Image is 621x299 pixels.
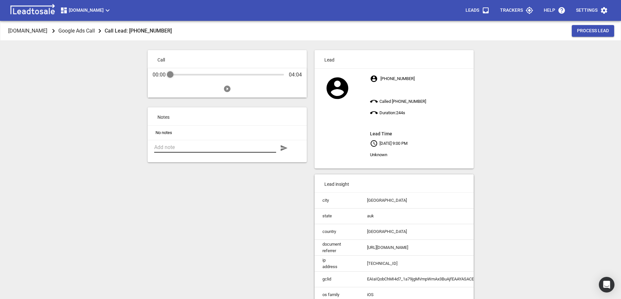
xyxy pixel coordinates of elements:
[153,72,166,77] div: 00:00
[148,126,307,140] li: No notes
[148,107,307,126] p: Notes
[57,4,114,17] button: [DOMAIN_NAME]
[221,81,234,94] button: Play
[370,130,473,138] aside: Lead Time
[8,27,47,34] p: [DOMAIN_NAME]
[599,277,614,292] div: Open Intercom Messenger
[572,25,614,37] button: Process Lead
[359,239,508,255] td: [URL][DOMAIN_NAME]
[370,140,378,147] svg: Your local time
[577,28,609,34] span: Process Lead
[370,73,473,160] p: [PHONE_NUMBER] Called [PHONE_NUMBER] Duration: 244 s [DATE] 9:00 PM Unknown
[315,50,474,68] p: Lead
[60,7,111,14] span: [DOMAIN_NAME]
[58,27,95,34] p: Google Ads Call
[170,72,284,78] div: Audio Progress Control
[359,271,508,287] td: EAIaIQobChMI4d7_1a79jgMVmpWmAx3BuAjfEAAYASACEgKcmvD_BwE
[315,174,474,193] p: Lead insight
[105,26,172,35] aside: Call Lead: [PHONE_NUMBER]
[466,7,479,14] p: Leads
[148,50,307,68] p: Call
[148,68,307,98] div: Audio Player
[500,7,523,14] p: Trackers
[359,224,508,239] td: [GEOGRAPHIC_DATA]
[315,224,359,239] td: country
[544,7,555,14] p: Help
[359,208,508,224] td: auk
[8,4,57,17] img: logo
[576,7,598,14] p: Settings
[315,255,359,271] td: ip address
[315,193,359,208] td: city
[359,193,508,208] td: [GEOGRAPHIC_DATA]
[315,271,359,287] td: gclid
[289,72,302,77] div: 04:04
[359,255,508,271] td: [TECHNICAL_ID]
[315,208,359,224] td: state
[315,239,359,255] td: document referrer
